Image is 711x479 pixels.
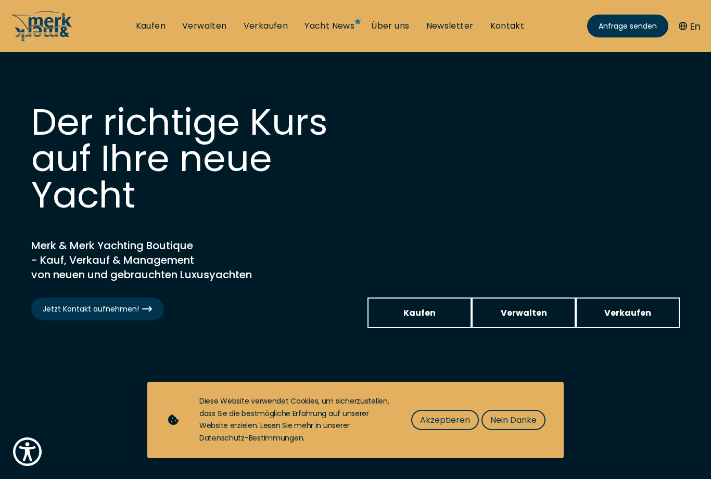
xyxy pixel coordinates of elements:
div: Diese Website verwendet Cookies, um sicherzustellen, dass Sie die bestmögliche Erfahrung auf unse... [199,395,390,445]
a: Yacht News [304,20,354,32]
h1: Der richtige Kurs auf Ihre neue Yacht [31,104,344,213]
span: Anfrage senden [599,21,657,32]
a: Kaufen [136,20,166,32]
button: Akzeptieren [411,410,479,430]
a: Kontakt [490,20,525,32]
a: Verkaufen [244,20,288,32]
span: Jetzt Kontakt aufnehmen! [43,304,153,315]
button: En [679,19,701,33]
button: Nein Danke [481,410,545,430]
span: Akzeptieren [420,413,470,426]
span: Verkaufen [604,306,651,319]
a: Verwalten [472,297,576,328]
a: Jetzt Kontakt aufnehmen! [31,297,164,320]
a: Über uns [371,20,409,32]
span: Verwalten [501,306,547,319]
a: Newsletter [426,20,474,32]
span: Kaufen [403,306,436,319]
button: Show Accessibility Preferences [10,435,44,469]
a: Verkaufen [576,297,680,328]
a: Datenschutz-Bestimmungen [199,433,303,443]
a: Verwalten [182,20,227,32]
h2: Merk & Merk Yachting Boutique - Kauf, Verkauf & Management von neuen und gebrauchten Luxusyachten [31,238,291,282]
a: Anfrage senden [587,15,668,37]
span: Nein Danke [490,413,537,426]
a: Kaufen [367,297,472,328]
